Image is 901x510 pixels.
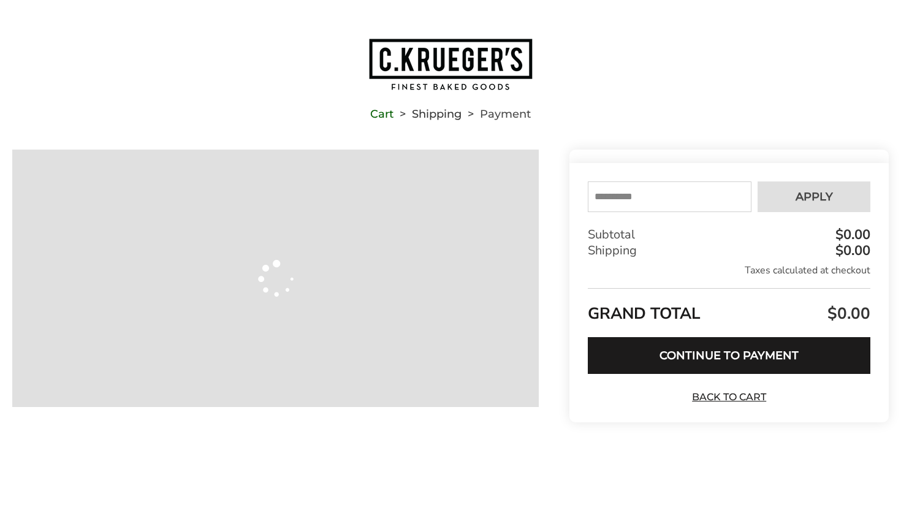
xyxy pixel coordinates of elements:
span: Payment [480,110,531,118]
li: Shipping [393,110,462,118]
div: Shipping [588,243,870,259]
div: GRAND TOTAL [588,288,870,328]
button: Apply [758,181,870,212]
a: Cart [370,110,393,118]
a: Back to Cart [686,390,772,404]
button: Continue to Payment [588,337,870,374]
div: Taxes calculated at checkout [588,264,870,277]
a: Go to home page [12,37,889,91]
span: $0.00 [824,303,870,324]
span: Apply [796,191,833,202]
img: C.KRUEGER'S [368,37,533,91]
div: $0.00 [832,228,870,242]
div: Subtotal [588,227,870,243]
div: $0.00 [832,244,870,257]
